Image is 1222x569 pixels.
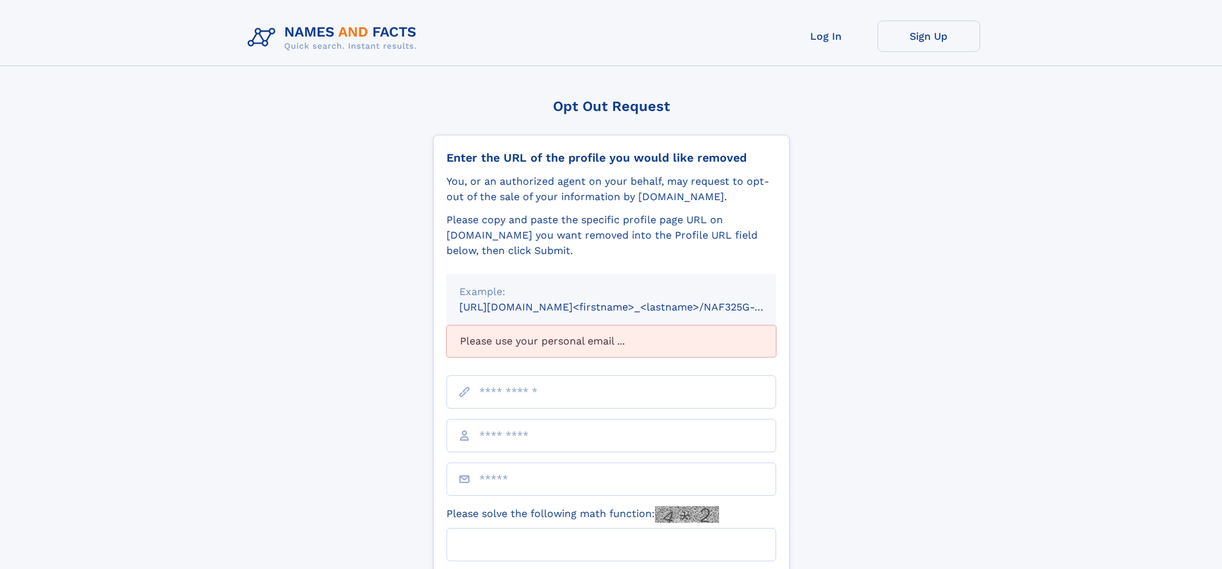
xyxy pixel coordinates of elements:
div: Please use your personal email ... [446,325,776,357]
div: Please copy and paste the specific profile page URL on [DOMAIN_NAME] you want removed into the Pr... [446,212,776,259]
div: Opt Out Request [433,98,790,114]
small: [URL][DOMAIN_NAME]<firstname>_<lastname>/NAF325G-xxxxxxxx [459,301,801,313]
div: Enter the URL of the profile you would like removed [446,151,776,165]
label: Please solve the following math function: [446,506,719,523]
div: You, or an authorized agent on your behalf, may request to opt-out of the sale of your informatio... [446,174,776,205]
a: Log In [775,21,878,52]
img: Logo Names and Facts [242,21,427,55]
div: Example: [459,284,763,300]
a: Sign Up [878,21,980,52]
